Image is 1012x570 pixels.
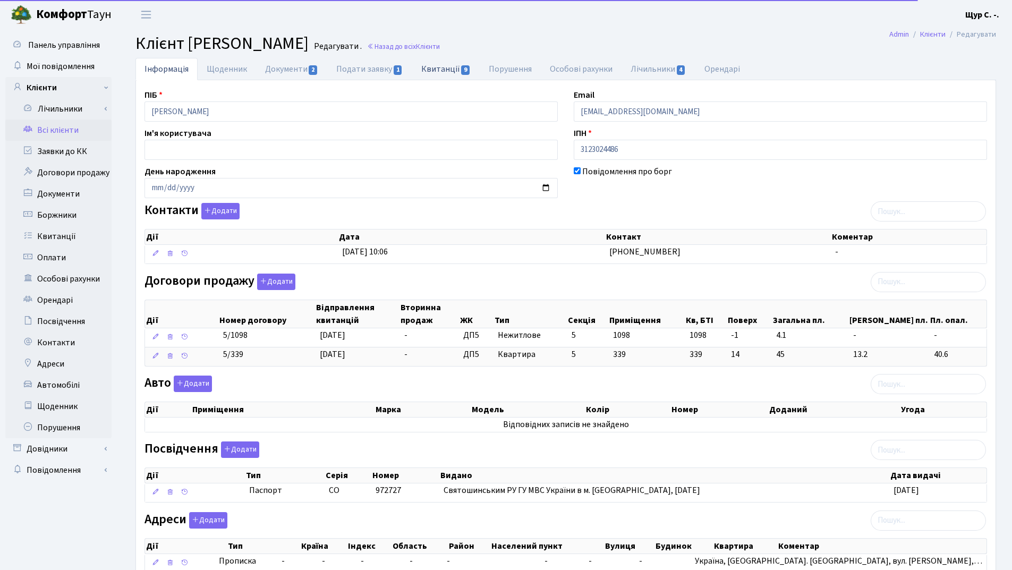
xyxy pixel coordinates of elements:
th: Серія [325,468,371,483]
span: Клієнти [416,41,440,52]
span: 14 [731,348,768,361]
th: Приміщення [191,402,375,417]
a: Панель управління [5,35,112,56]
a: Довідники [5,438,112,460]
span: Нежитлове [498,329,563,342]
a: Клієнти [5,77,112,98]
th: Модель [471,402,584,417]
span: 1098 [690,329,723,342]
a: Повідомлення [5,460,112,481]
a: Договори продажу [5,162,112,183]
th: Дата [338,229,605,244]
img: logo.png [11,4,32,25]
th: Дії [145,229,338,244]
th: Видано [439,468,889,483]
label: Email [574,89,594,101]
th: Індекс [347,539,392,554]
label: Контакти [144,203,240,219]
label: Ім'я користувача [144,127,211,140]
span: 1098 [613,329,630,341]
input: Пошук... [871,511,986,531]
span: 339 [690,348,723,361]
a: Інформація [135,58,198,80]
td: Відповідних записів не знайдено [145,418,987,432]
button: Договори продажу [257,274,295,290]
span: 5 [572,329,576,341]
th: Контакт [605,229,831,244]
span: Клієнт [PERSON_NAME] [135,31,309,56]
label: День народження [144,165,216,178]
nav: breadcrumb [873,23,1012,46]
span: - [835,246,838,258]
th: Марка [375,402,471,417]
a: Орендарі [5,290,112,311]
a: Лічильники [622,58,695,80]
span: - [322,555,325,567]
th: Відправлення квитанцій [315,300,399,328]
a: Боржники [5,205,112,226]
span: СО [329,484,339,496]
th: Доданий [768,402,900,417]
span: 1 [394,65,402,75]
th: Секція [567,300,609,328]
a: Клієнти [920,29,946,40]
a: Додати [186,510,227,529]
span: - [447,555,450,567]
span: Панель управління [28,39,100,51]
span: 339 [613,348,626,360]
span: Паспорт [249,484,320,497]
span: - [282,555,313,567]
span: [DATE] [320,348,345,360]
span: 2 [309,65,317,75]
span: 45 [776,348,845,361]
label: Посвідчення [144,441,259,458]
th: ЖК [459,300,494,328]
a: Додати [254,271,295,290]
a: Всі клієнти [5,120,112,141]
th: Кв, БТІ [685,300,727,328]
a: Посвідчення [5,311,112,332]
span: [DATE] [320,329,345,341]
span: [DATE] [894,484,919,496]
label: Повідомлення про борг [582,165,672,178]
span: 5/1098 [223,329,248,341]
a: Контакти [5,332,112,353]
a: Порушення [5,417,112,438]
a: Мої повідомлення [5,56,112,77]
small: Редагувати . [312,41,362,52]
a: Щур С. -. [965,8,999,21]
th: Вторинна продаж [399,300,458,328]
th: Район [448,539,490,554]
label: ПІБ [144,89,163,101]
span: [PHONE_NUMBER] [609,246,681,258]
th: Тип [245,468,325,483]
input: Пошук... [871,374,986,394]
label: Договори продажу [144,274,295,290]
th: Загальна пл. [772,300,849,328]
span: Мої повідомлення [27,61,95,72]
th: Поверх [727,300,772,328]
a: Документи [256,58,327,80]
span: - [361,555,364,567]
a: Особові рахунки [541,58,622,80]
span: Таун [36,6,112,24]
span: - [404,329,407,341]
button: Адреси [189,512,227,529]
a: Автомобілі [5,375,112,396]
span: - [853,329,925,342]
a: Адреси [5,353,112,375]
span: 4.1 [776,329,845,342]
button: Контакти [201,203,240,219]
a: Додати [199,201,240,220]
label: Авто [144,376,212,392]
span: 5/339 [223,348,243,360]
span: Святошинським РУ ГУ МВС України в м. [GEOGRAPHIC_DATA], [DATE] [444,484,700,496]
button: Переключити навігацію [133,6,159,23]
a: Квитанції [5,226,112,247]
th: Угода [900,402,987,417]
a: Квитанції [412,58,480,80]
th: Номер [371,468,439,483]
span: - [410,555,413,567]
span: -1 [731,329,768,342]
